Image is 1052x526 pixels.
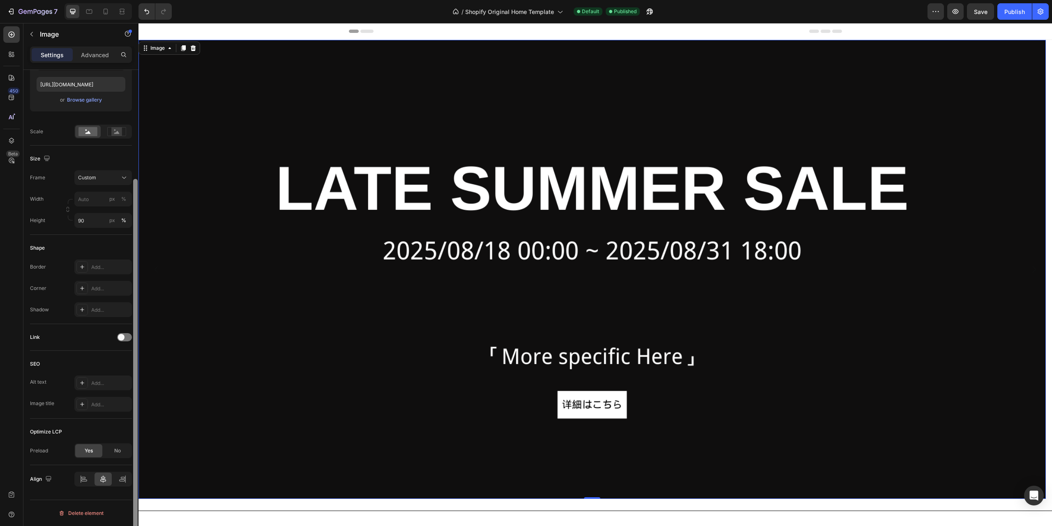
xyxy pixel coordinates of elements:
[30,263,46,271] div: Border
[37,77,125,92] input: https://example.com/image.jpg
[30,428,62,436] div: Optimize LCP
[1024,486,1044,505] div: Open Intercom Messenger
[30,217,45,224] label: Height
[119,194,129,204] button: px
[91,285,130,292] div: Add...
[614,8,637,15] span: Published
[967,3,994,20] button: Save
[30,400,54,407] div: Image title
[582,8,599,15] span: Default
[997,3,1032,20] button: Publish
[85,447,93,454] span: Yes
[74,192,132,206] input: px%
[81,51,109,59] p: Advanced
[30,474,53,485] div: Align
[30,195,44,203] label: Width
[91,401,130,408] div: Add...
[119,215,129,225] button: px
[30,285,46,292] div: Corner
[109,217,115,224] div: px
[74,213,132,228] input: px%
[91,306,130,314] div: Add...
[91,264,130,271] div: Add...
[974,8,987,15] span: Save
[121,195,126,203] div: %
[884,235,907,258] button: Carousel Next Arrow
[3,3,61,20] button: 7
[138,23,1052,526] iframe: Design area
[30,174,45,181] label: Frame
[54,7,58,16] p: 7
[30,378,46,386] div: Alt text
[41,51,64,59] p: Settings
[91,380,130,387] div: Add...
[121,217,126,224] div: %
[30,128,43,135] div: Scale
[8,88,20,94] div: 450
[465,7,554,16] span: Shopify Original Home Template
[78,174,96,181] span: Custom
[30,360,40,368] div: SEO
[30,507,132,520] button: Delete element
[30,447,48,454] div: Preload
[114,447,121,454] span: No
[30,244,45,252] div: Shape
[107,215,117,225] button: %
[109,195,115,203] div: px
[1004,7,1025,16] div: Publish
[60,95,65,105] span: or
[30,306,49,313] div: Shadow
[30,153,52,165] div: Size
[138,3,172,20] div: Undo/Redo
[6,151,20,157] div: Beta
[107,194,117,204] button: %
[67,96,102,104] button: Browse gallery
[58,508,104,518] div: Delete element
[40,29,110,39] p: Image
[74,170,132,185] button: Custom
[461,7,464,16] span: /
[30,334,40,341] div: Link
